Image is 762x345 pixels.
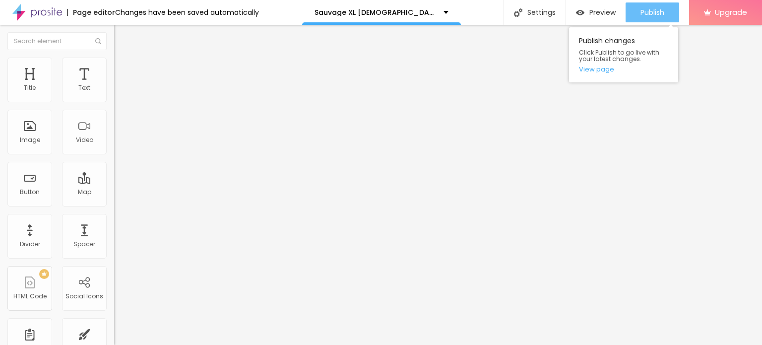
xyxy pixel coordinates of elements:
iframe: Editor [114,25,762,345]
input: Search element [7,32,107,50]
div: Publish changes [569,27,678,82]
div: Divider [20,241,40,248]
div: Title [24,84,36,91]
div: Social Icons [65,293,103,300]
div: Button [20,189,40,196]
div: Spacer [73,241,95,248]
div: Text [78,84,90,91]
div: Map [78,189,91,196]
div: HTML Code [13,293,47,300]
div: Video [76,137,93,143]
p: Sauvage XL [DEMOGRAPHIC_DATA][MEDICAL_DATA] Gummies (Official™) - Is It Worth the Hype? [315,9,436,16]
span: Upgrade [715,8,747,16]
div: Changes have been saved automatically [115,9,259,16]
div: Page editor [67,9,115,16]
span: Publish [640,8,664,16]
a: View page [579,66,668,72]
div: Image [20,137,40,143]
button: Publish [626,2,679,22]
button: Preview [566,2,626,22]
span: Click Publish to go live with your latest changes. [579,49,668,62]
img: Icone [514,8,522,17]
span: Preview [589,8,616,16]
img: Icone [95,38,101,44]
img: view-1.svg [576,8,584,17]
